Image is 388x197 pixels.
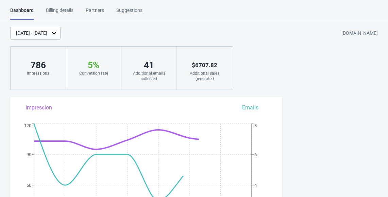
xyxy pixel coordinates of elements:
div: 786 [17,60,59,71]
div: 41 [128,60,170,71]
div: [DATE] - [DATE] [16,30,47,37]
div: Conversion rate [73,71,114,76]
div: Billing details [46,7,73,19]
div: $ 6707.82 [184,60,225,71]
tspan: 6 [254,152,257,157]
tspan: 60 [27,183,31,188]
div: 5 % [73,60,114,71]
div: [DOMAIN_NAME] [341,27,378,40]
iframe: chat widget [359,170,381,190]
div: Impressions [17,71,59,76]
div: Partners [86,7,104,19]
tspan: 4 [254,183,257,188]
tspan: 90 [27,152,31,157]
div: Additional emails collected [128,71,170,81]
tspan: 8 [254,123,257,128]
div: Dashboard [10,7,34,20]
div: Suggestions [116,7,142,19]
div: Additional sales generated [184,71,225,81]
tspan: 120 [24,123,31,128]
